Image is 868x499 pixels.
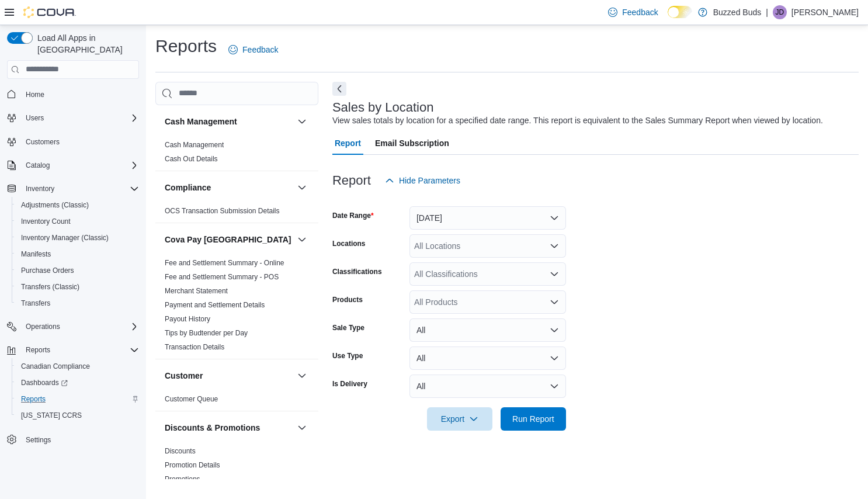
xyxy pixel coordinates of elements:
nav: Complex example [7,81,139,479]
span: Inventory Count [21,217,71,226]
span: Users [26,113,44,123]
span: Payment and Settlement Details [165,300,265,310]
button: Customer [295,369,309,383]
button: Cova Pay [GEOGRAPHIC_DATA] [165,234,293,245]
label: Date Range [332,211,374,220]
img: Cova [23,6,76,18]
span: Operations [26,322,60,331]
button: Hide Parameters [380,169,465,192]
span: Inventory [21,182,139,196]
a: Canadian Compliance [16,359,95,373]
button: All [409,318,566,342]
a: [US_STATE] CCRS [16,408,86,422]
a: Tips by Budtender per Day [165,329,248,337]
span: Tips by Budtender per Day [165,328,248,338]
span: [US_STATE] CCRS [21,411,82,420]
div: Customer [155,392,318,411]
button: [DATE] [409,206,566,230]
span: Manifests [21,249,51,259]
label: Use Type [332,351,363,361]
button: All [409,346,566,370]
a: Promotion Details [165,461,220,469]
span: Purchase Orders [21,266,74,275]
button: Users [21,111,48,125]
span: Inventory Manager (Classic) [16,231,139,245]
span: Customers [26,137,60,147]
span: Manifests [16,247,139,261]
label: Is Delivery [332,379,367,389]
button: Compliance [295,181,309,195]
a: Cash Out Details [165,155,218,163]
div: Discounts & Promotions [155,444,318,491]
span: Transfers (Classic) [16,280,139,294]
button: Cash Management [165,116,293,127]
span: Operations [21,320,139,334]
label: Products [332,295,363,304]
button: Inventory [2,181,144,197]
span: Email Subscription [375,131,449,155]
button: Catalog [2,157,144,174]
span: Load All Apps in [GEOGRAPHIC_DATA] [33,32,139,56]
button: Catalog [21,158,54,172]
button: Home [2,86,144,103]
a: Promotions [165,475,200,483]
a: Manifests [16,247,55,261]
span: Reports [26,345,50,355]
a: Inventory Count [16,214,75,228]
a: Adjustments (Classic) [16,198,93,212]
a: Purchase Orders [16,264,79,278]
p: Buzzed Buds [713,5,762,19]
span: Promotion Details [165,460,220,470]
span: Inventory Manager (Classic) [21,233,109,242]
button: Purchase Orders [12,262,144,279]
span: Customers [21,134,139,149]
span: Feedback [242,44,278,56]
h3: Sales by Location [332,101,434,115]
span: Report [335,131,361,155]
p: | [766,5,768,19]
button: Cash Management [295,115,309,129]
span: Reports [21,394,46,404]
a: Cash Management [165,141,224,149]
button: Reports [12,391,144,407]
a: Dashboards [12,375,144,391]
button: All [409,375,566,398]
span: Catalog [21,158,139,172]
button: Cova Pay [GEOGRAPHIC_DATA] [295,233,309,247]
a: Transfers (Classic) [16,280,84,294]
button: Next [332,82,346,96]
div: Jack Davidson [773,5,787,19]
button: Run Report [501,407,566,431]
h3: Cova Pay [GEOGRAPHIC_DATA] [165,234,291,245]
span: Users [21,111,139,125]
button: Operations [21,320,65,334]
a: OCS Transaction Submission Details [165,207,280,215]
span: Cash Management [165,140,224,150]
button: Customer [165,370,293,382]
span: Settings [21,432,139,446]
a: Home [21,88,49,102]
a: Inventory Manager (Classic) [16,231,113,245]
div: View sales totals by location for a specified date range. This report is equivalent to the Sales ... [332,115,823,127]
span: Home [26,90,44,99]
button: Open list of options [550,297,559,307]
span: Catalog [26,161,50,170]
button: Reports [2,342,144,358]
span: OCS Transaction Submission Details [165,206,280,216]
span: Reports [16,392,139,406]
span: Canadian Compliance [16,359,139,373]
a: Feedback [603,1,662,24]
input: Dark Mode [668,6,692,18]
label: Sale Type [332,323,364,332]
a: Payment and Settlement Details [165,301,265,309]
h1: Reports [155,34,217,58]
span: Cash Out Details [165,154,218,164]
button: Manifests [12,246,144,262]
h3: Compliance [165,182,211,193]
span: Discounts [165,446,196,456]
span: Purchase Orders [16,264,139,278]
h3: Discounts & Promotions [165,422,260,434]
h3: Cash Management [165,116,237,127]
span: Export [434,407,485,431]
